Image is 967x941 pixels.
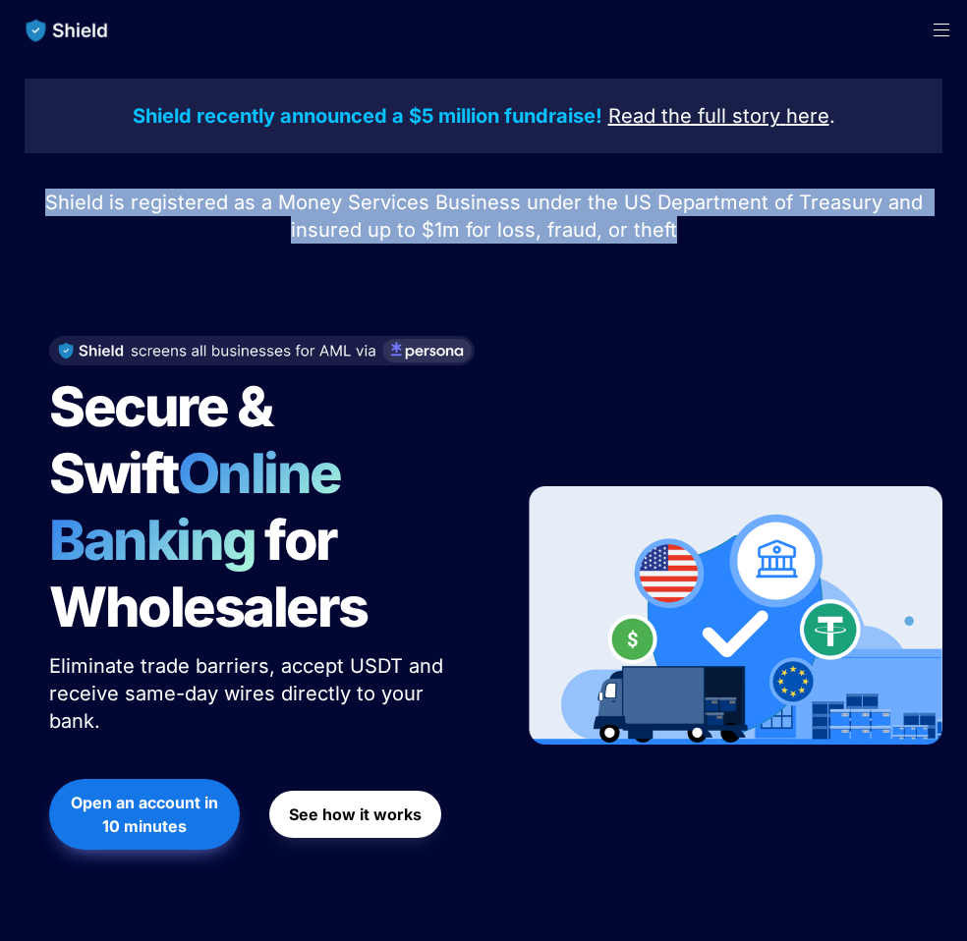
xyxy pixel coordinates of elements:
span: Shield is registered as a Money Services Business under the US Department of Treasury and insured... [45,191,929,242]
strong: See how it works [289,804,422,824]
u: here [786,104,829,128]
a: Read the full story [608,107,780,127]
a: Open an account in 10 minutes [49,769,240,859]
a: See how it works [269,781,441,848]
u: Read the full story [608,104,780,128]
span: Eliminate trade barriers, accept USDT and receive same-day wires directly to your bank. [49,654,449,733]
span: for Wholesalers [49,507,368,640]
button: See how it works [269,791,441,838]
strong: Shield recently announced a $5 million fundraise! [133,104,602,128]
a: here [786,107,829,127]
strong: Open an account in 10 minutes [71,793,222,836]
span: Secure & Swift [49,373,281,507]
img: website logo [17,10,118,51]
button: Open an account in 10 minutes [49,779,240,850]
span: . [829,104,835,128]
span: Online Banking [49,440,361,574]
